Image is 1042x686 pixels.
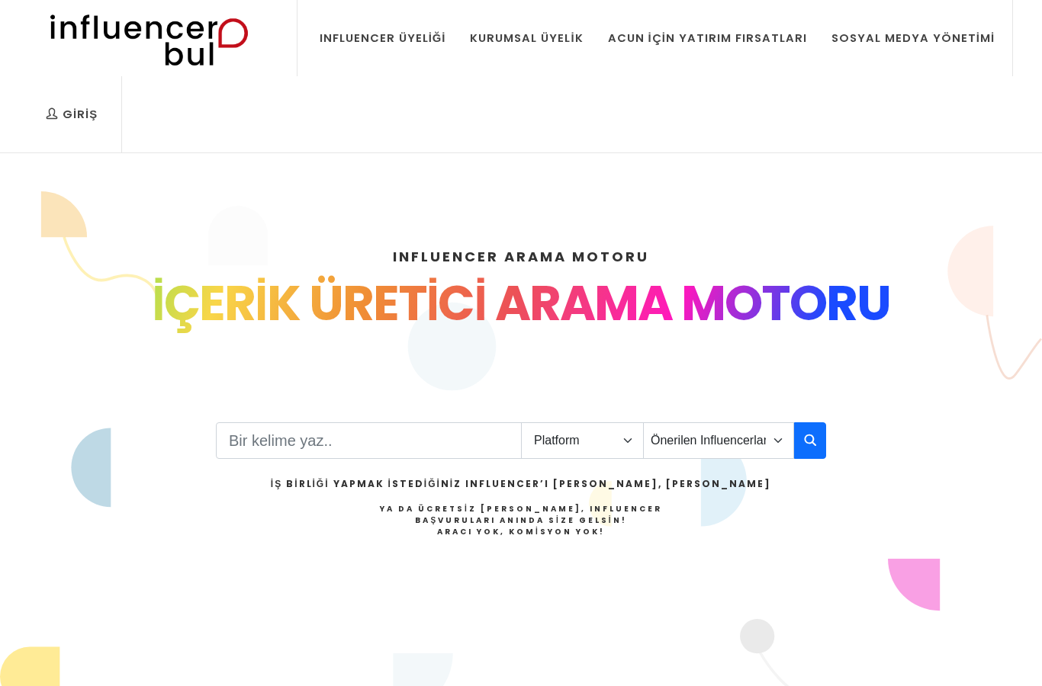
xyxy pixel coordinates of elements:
[271,503,771,537] h4: Ya da Ücretsiz [PERSON_NAME], Influencer Başvuruları Anında Size Gelsin!
[95,267,947,340] div: İÇERİK ÜRETİCİ ARAMA MOTORU
[216,422,522,459] input: Search
[271,477,771,491] h2: İş Birliği Yapmak İstediğiniz Influencer’ı [PERSON_NAME], [PERSON_NAME]
[95,246,947,267] h4: INFLUENCER ARAMA MOTORU
[831,30,995,46] div: Sosyal Medya Yönetimi
[437,526,605,537] strong: Aracı Yok, Komisyon Yok!
[46,106,98,123] div: Giriş
[34,76,109,152] a: Giriş
[470,30,583,46] div: Kurumsal Üyelik
[608,30,807,46] div: Acun İçin Yatırım Fırsatları
[320,30,446,46] div: Influencer Üyeliği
